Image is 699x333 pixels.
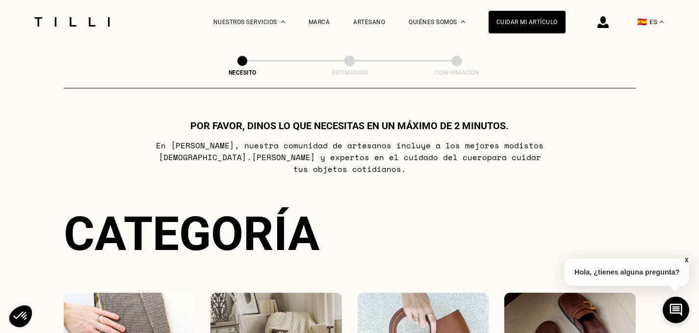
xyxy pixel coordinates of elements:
[565,258,689,286] p: Hola, ¿tienes alguna pregunta?
[461,21,465,23] img: Menú desplegable sobre
[309,19,330,26] a: Marca
[637,17,647,27] span: 🇪🇸
[281,21,285,23] img: Menú desplegable
[353,19,385,26] a: Artesano
[489,11,566,33] a: Cuidar mi artículo
[190,120,509,132] h1: Por favor, dinos lo que necesitas en un máximo de 2 minutos.
[660,21,664,23] img: menu déroulant
[155,139,544,175] p: En [PERSON_NAME], nuestra comunidad de artesanos incluye a los mejores modistos [DEMOGRAPHIC_DATA...
[64,206,636,261] div: Categoría
[301,69,399,76] div: Estimación
[31,17,113,27] img: Servicio de sastrería Tilli logo
[408,69,506,76] div: Confirmación
[682,255,692,266] button: X
[193,69,291,76] div: Necesito
[597,16,609,28] img: Icono de inicio de sesión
